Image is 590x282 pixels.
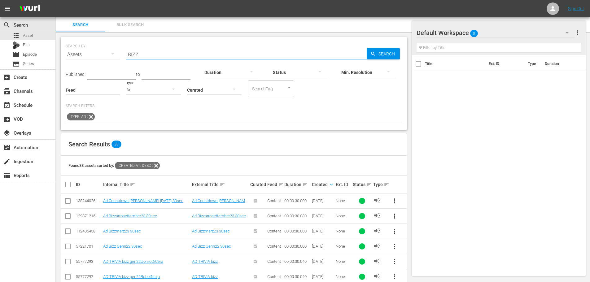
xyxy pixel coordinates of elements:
[267,181,282,188] div: Feed
[391,212,398,220] span: more_vert
[23,42,30,48] span: Bits
[373,272,381,280] span: AD
[76,274,101,279] div: 55777292
[267,244,281,249] span: Content
[67,113,87,120] span: Type: Ad
[103,181,190,188] div: Internal Title
[312,181,334,188] div: Created
[485,55,524,72] th: Ext. ID
[373,181,385,188] div: Type
[284,244,310,249] div: 00:00:30.000
[353,181,371,188] div: Status
[312,274,334,279] div: [DATE]
[541,55,578,72] th: Duration
[312,244,334,249] div: [DATE]
[136,72,140,77] span: to
[130,182,135,187] span: sort
[66,46,120,63] div: Assets
[336,259,351,264] div: None
[336,229,351,233] div: None
[103,198,183,203] a: Ad Countdown [PERSON_NAME] [DATE] 30sec
[15,2,45,16] img: ans4CAIJ8jUAAAAAAAAAAAAAAAAAAAAAAAAgQb4GAAAAAAAAAAAAAAAAAAAAAAAAJMjXAAAAAAAAAAAAAAAAAAAAAAAAgAT5G...
[417,24,575,41] div: Default Workspace
[66,72,85,77] span: Published:
[76,259,101,264] div: 55777293
[59,21,102,28] span: Search
[192,259,225,268] a: AD TRIVIA bizz gen22UomoDiCera
[267,274,281,279] span: Content
[76,182,101,187] div: ID
[336,198,351,203] div: None
[391,258,398,265] span: more_vert
[336,274,351,279] div: None
[391,273,398,280] span: more_vert
[267,229,281,233] span: Content
[12,60,20,68] span: Series
[267,259,281,264] span: Content
[387,224,402,239] button: more_vert
[384,182,389,187] span: sort
[3,158,11,165] span: Ingestion
[76,229,101,233] div: 112405458
[391,228,398,235] span: more_vert
[574,25,581,40] button: more_vert
[111,141,121,148] span: 38
[3,172,11,179] span: Reports
[367,48,400,59] button: Search
[387,193,402,208] button: more_vert
[76,214,101,218] div: 129871215
[376,48,400,59] span: Search
[103,244,142,249] a: Ad Bizz Genn22 30sec
[76,198,101,203] div: 138244026
[3,21,11,29] span: Search
[23,51,37,58] span: Episode
[425,55,485,72] th: Title
[103,214,157,218] a: Ad Bizzarrosettembre23 30sec
[103,259,163,264] a: AD TRIVIA bizz gen22UomoDiCera
[366,182,372,187] span: sort
[284,229,310,233] div: 00:00:30.000
[284,214,310,218] div: 00:00:30.030
[387,209,402,223] button: more_vert
[267,214,281,218] span: Content
[312,259,334,264] div: [DATE]
[12,41,20,49] div: Bits
[312,229,334,233] div: [DATE]
[66,103,402,109] p: Search Filters:
[192,181,248,188] div: External Title
[3,144,11,151] span: Automation
[68,163,160,168] span: Found 38 assets sorted by:
[286,85,292,91] button: Open
[4,5,11,12] span: menu
[3,102,11,109] span: Schedule
[284,181,310,188] div: Duration
[103,229,141,233] a: Ad Bizzmarz23 30sec
[574,29,581,37] span: more_vert
[284,259,310,264] div: 00:00:30.040
[3,74,11,81] span: Create
[126,81,181,98] div: Ad
[220,182,225,187] span: sort
[373,197,381,204] span: AD
[568,6,584,11] a: Sign Out
[12,51,20,58] span: Episode
[373,242,381,249] span: AD
[103,274,160,279] a: AD TRIVIA bizz gen22RobotNinja
[12,32,20,39] span: Asset
[23,61,34,67] span: Series
[192,214,246,218] a: Ad Bizzarrosettembre23 30sec
[23,33,33,39] span: Asset
[329,182,334,187] span: keyboard_arrow_down
[76,244,101,249] div: 57221701
[267,198,281,203] span: Content
[192,244,231,249] a: Ad Bizz Genn22 30sec
[336,182,351,187] div: Ext. ID
[109,21,151,28] span: Bulk Search
[373,257,381,265] span: AD
[115,162,152,169] span: Created At: desc
[3,129,11,137] span: Overlays
[192,229,230,233] a: Ad Bizzmarz23 30sec
[302,182,308,187] span: sort
[192,198,248,208] a: Ad Countdown [PERSON_NAME] [DATE] 30sec
[3,115,11,123] span: VOD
